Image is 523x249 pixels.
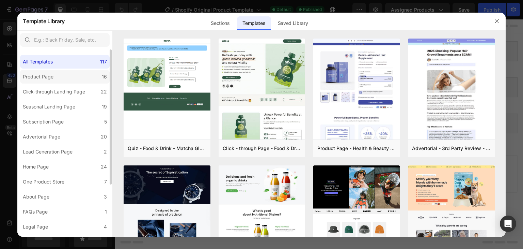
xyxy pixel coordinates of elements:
[131,148,172,155] div: Choose templates
[102,103,107,111] div: 19
[128,144,206,152] div: Quiz - Food & Drink - Matcha Glow Shot
[23,193,49,201] div: About Page
[272,16,314,30] div: Saved Library
[104,148,107,156] div: 2
[23,148,73,156] div: Lead Generation Page
[128,156,174,162] span: inspired by CRO experts
[23,223,48,231] div: Legal Page
[23,118,64,126] div: Subscription Page
[101,133,107,141] div: 20
[23,133,60,141] div: Advertorial Page
[23,103,75,111] div: Seasonal Landing Page
[204,64,215,72] span: Apps
[317,144,396,152] div: Product Page - Health & Beauty - Hair Supplement
[105,208,107,216] div: 1
[229,156,280,162] span: then drag & drop elements
[20,33,110,47] input: E.g.: Black Friday, Sale, etc.
[237,16,271,30] div: Templates
[100,58,107,66] div: 117
[104,223,107,231] div: 4
[184,156,220,162] span: from URL or image
[223,144,301,152] div: Click - through Page - Food & Drink - Matcha Glow Shot
[124,39,210,111] img: quiz-1.png
[101,163,107,171] div: 24
[104,178,107,186] div: 7
[101,88,107,96] div: 22
[23,88,85,96] div: Click-through Landing Page
[189,28,230,36] span: Product information
[188,132,221,140] span: Add section
[104,193,107,201] div: 3
[102,73,107,81] div: 16
[185,148,220,155] div: Generate layout
[23,12,65,30] h2: Template Library
[23,58,53,66] div: All Templates
[192,100,228,108] span: Related products
[23,163,49,171] div: Home Page
[104,118,107,126] div: 5
[23,178,64,186] div: One Product Store
[205,16,235,30] div: Sections
[23,73,53,81] div: Product Page
[23,208,48,216] div: FAQs Page
[234,148,276,155] div: Add blank section
[500,216,516,232] div: Open Intercom Messenger
[412,144,490,152] div: Advertorial - 3rd Party Review - The Before Image - Hair Supplement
